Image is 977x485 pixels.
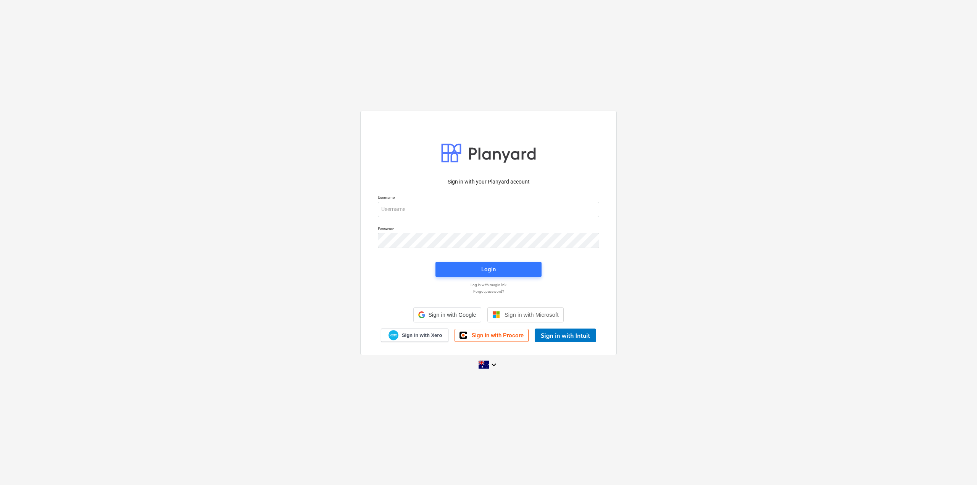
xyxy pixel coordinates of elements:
img: Xero logo [389,330,398,340]
p: Password [378,226,599,233]
a: Sign in with Xero [381,329,449,342]
a: Log in with magic link [374,282,603,287]
p: Username [378,195,599,201]
span: Sign in with Microsoft [505,311,559,318]
i: keyboard_arrow_down [489,360,498,369]
input: Username [378,202,599,217]
div: Sign in with Google [413,307,481,322]
span: Sign in with Procore [472,332,524,339]
div: Login [481,264,496,274]
span: Sign in with Xero [402,332,442,339]
p: Sign in with your Planyard account [378,178,599,186]
img: Microsoft logo [492,311,500,319]
a: Sign in with Procore [455,329,529,342]
button: Login [435,262,542,277]
a: Forgot password? [374,289,603,294]
span: Sign in with Google [428,312,476,318]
